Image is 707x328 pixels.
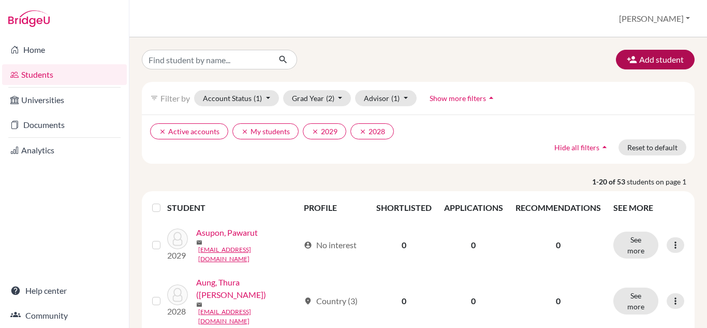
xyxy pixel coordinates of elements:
[355,90,417,106] button: Advisor(1)
[546,139,618,155] button: Hide all filtersarrow_drop_up
[198,245,299,264] a: [EMAIL_ADDRESS][DOMAIN_NAME]
[150,94,158,102] i: filter_list
[232,123,299,139] button: clearMy students
[515,239,601,251] p: 0
[304,295,358,307] div: Country (3)
[196,276,299,301] a: Aung, Thura ([PERSON_NAME])
[150,123,228,139] button: clearActive accounts
[196,226,258,239] a: Asupon, Pawarut
[616,50,695,69] button: Add student
[509,195,607,220] th: RECOMMENDATIONS
[370,195,438,220] th: SHORTLISTED
[592,176,627,187] strong: 1-20 of 53
[241,128,248,135] i: clear
[326,94,334,103] span: (2)
[160,93,190,103] span: Filter by
[194,90,279,106] button: Account Status(1)
[2,90,127,110] a: Universities
[167,195,298,220] th: STUDENT
[391,94,400,103] span: (1)
[304,297,312,305] span: location_on
[359,128,366,135] i: clear
[304,241,312,249] span: account_circle
[2,305,127,326] a: Community
[607,195,690,220] th: SEE MORE
[614,9,695,28] button: [PERSON_NAME]
[515,295,601,307] p: 0
[370,220,438,270] td: 0
[613,288,658,315] button: See more
[599,142,610,152] i: arrow_drop_up
[312,128,319,135] i: clear
[2,64,127,85] a: Students
[438,195,509,220] th: APPLICATIONS
[421,90,505,106] button: Show more filtersarrow_drop_up
[303,123,346,139] button: clear2029
[618,139,686,155] button: Reset to default
[142,50,270,69] input: Find student by name...
[2,140,127,161] a: Analytics
[613,232,658,259] button: See more
[627,176,695,187] span: students on page 1
[196,302,202,308] span: mail
[2,115,127,135] a: Documents
[438,220,509,270] td: 0
[554,143,599,152] span: Hide all filters
[298,195,370,220] th: PROFILE
[198,307,299,326] a: [EMAIL_ADDRESS][DOMAIN_NAME]
[8,10,50,27] img: Bridge-U
[486,93,496,103] i: arrow_drop_up
[167,249,188,262] p: 2029
[304,239,357,251] div: No interest
[167,229,188,249] img: Asupon, Pawarut
[167,284,188,305] img: Aung, Thura (David)
[430,94,486,103] span: Show more filters
[196,239,202,246] span: mail
[2,39,127,60] a: Home
[167,305,188,318] p: 2028
[2,280,127,301] a: Help center
[159,128,166,135] i: clear
[283,90,351,106] button: Grad Year(2)
[350,123,394,139] button: clear2028
[254,94,262,103] span: (1)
